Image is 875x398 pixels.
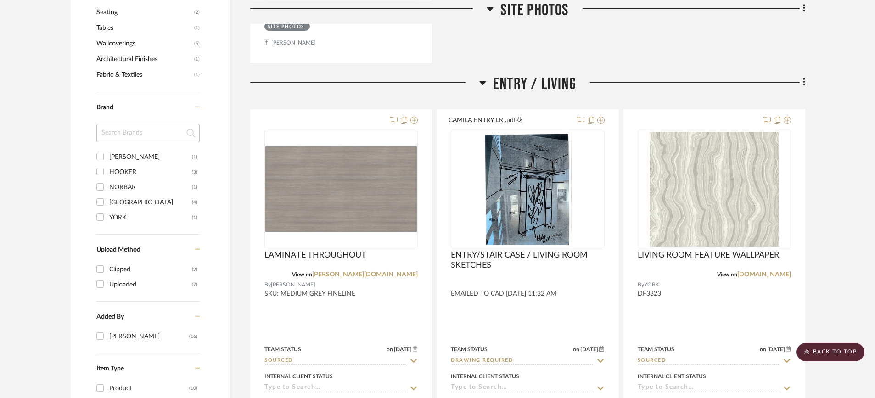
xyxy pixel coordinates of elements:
span: By [264,280,271,289]
div: (4) [192,195,197,210]
div: Team Status [451,345,488,353]
span: on [573,347,579,352]
span: [PERSON_NAME] [271,280,315,289]
span: ENTRY/STAIR CASE / LIVING ROOM SKETCHES [451,250,604,270]
button: CAMILA ENTRY LR .pdf [449,115,571,126]
span: LAMINATE THROUGHOUT [264,250,366,260]
div: Internal Client Status [451,372,519,381]
div: NORBAR [109,180,192,195]
div: (1) [192,210,197,225]
div: Internal Client Status [638,372,706,381]
div: Team Status [638,345,674,353]
span: View on [717,272,737,277]
input: Search Brands [96,124,200,142]
span: (5) [194,36,200,51]
span: View on [292,272,312,277]
span: [DATE] [766,346,786,353]
img: LAMINATE THROUGHOUT [265,146,417,232]
span: Added By [96,314,124,320]
span: [DATE] [579,346,599,353]
input: Type to Search… [638,357,780,365]
div: YORK [109,210,192,225]
a: [DOMAIN_NAME] [737,271,791,278]
input: Type to Search… [264,357,407,365]
div: (1) [192,180,197,195]
input: Type to Search… [451,357,593,365]
div: Clipped [109,262,192,277]
span: By [638,280,644,289]
span: (1) [194,67,200,82]
div: Team Status [264,345,301,353]
span: YORK [644,280,659,289]
span: on [760,347,766,352]
img: ENTRY/STAIR CASE / LIVING ROOM SKETCHES [483,132,572,247]
span: LIVING ROOM FEATURE WALLPAPER [638,250,779,260]
div: (3) [192,165,197,179]
span: Tables [96,20,192,36]
div: (10) [189,381,197,396]
span: Brand [96,104,113,111]
span: Item Type [96,365,124,372]
span: on [387,347,393,352]
div: [PERSON_NAME] [109,150,192,164]
div: (9) [192,262,197,277]
div: [PERSON_NAME] [109,329,189,344]
span: (1) [194,52,200,67]
div: (7) [192,277,197,292]
div: (1) [192,150,197,164]
span: Seating [96,5,192,20]
span: [DATE] [393,346,413,353]
span: Architectural Finishes [96,51,192,67]
a: [PERSON_NAME][DOMAIN_NAME] [312,271,418,278]
span: (1) [194,21,200,35]
div: Product [109,381,189,396]
span: Wallcoverings [96,36,192,51]
input: Type to Search… [264,384,407,392]
span: Fabric & Textiles [96,67,192,83]
img: LIVING ROOM FEATURE WALLPAPER [650,132,779,247]
div: Uploaded [109,277,192,292]
div: (16) [189,329,197,344]
div: HOOKER [109,165,192,179]
span: (2) [194,5,200,20]
input: Type to Search… [451,384,593,392]
input: Type to Search… [638,384,780,392]
div: Internal Client Status [264,372,333,381]
scroll-to-top-button: BACK TO TOP [796,343,864,361]
div: SITE PHOTOS [268,23,304,30]
div: [GEOGRAPHIC_DATA] [109,195,192,210]
span: ENTRY / LIVING [493,74,576,94]
span: Upload Method [96,247,140,253]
